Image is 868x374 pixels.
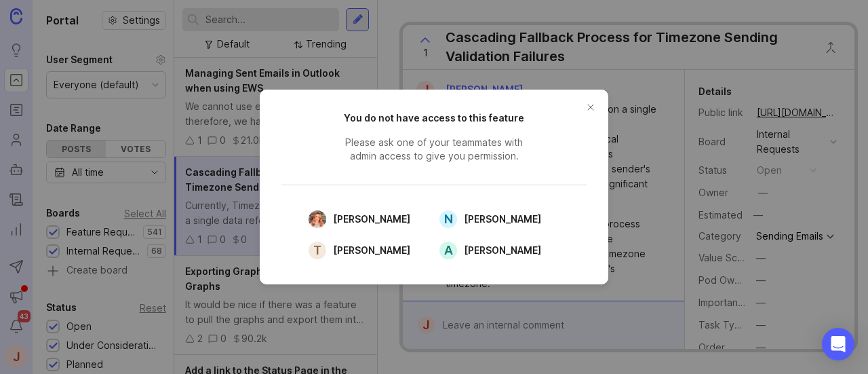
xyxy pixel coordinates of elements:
[333,212,410,227] span: [PERSON_NAME]
[332,136,536,163] span: Please ask one of your teammates with admin access to give you permission.
[309,242,326,259] div: T
[332,111,536,125] h2: You do not have access to this feature
[464,243,541,258] span: [PERSON_NAME]
[439,242,457,259] div: A
[434,238,557,263] a: A[PERSON_NAME]
[822,328,854,360] div: Open Intercom Messenger
[580,96,601,118] button: close button
[333,243,410,258] span: [PERSON_NAME]
[303,207,426,231] a: Bronwen W[PERSON_NAME]
[464,212,541,227] span: [PERSON_NAME]
[434,207,557,231] a: N[PERSON_NAME]
[303,238,426,263] a: T[PERSON_NAME]
[304,210,331,228] img: Bronwen W
[439,210,457,228] div: N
